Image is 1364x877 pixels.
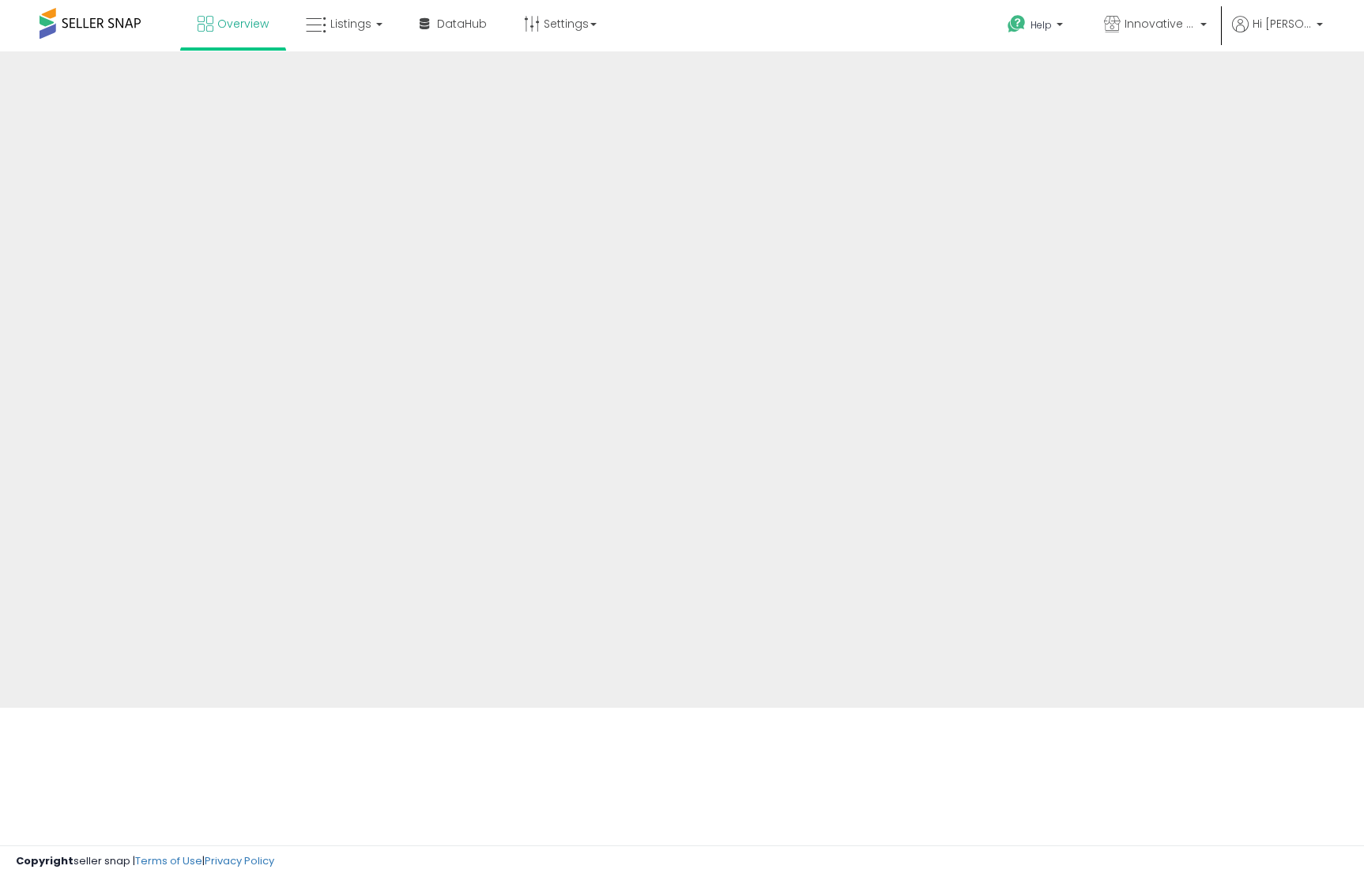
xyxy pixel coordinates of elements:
a: Help [995,2,1079,51]
span: Overview [217,16,269,32]
span: Listings [330,16,371,32]
span: Hi [PERSON_NAME] [1253,16,1312,32]
span: Innovative Techs [1125,16,1196,32]
span: Help [1031,18,1052,32]
span: DataHub [437,16,487,32]
i: Get Help [1007,14,1027,34]
a: Hi [PERSON_NAME] [1232,16,1323,51]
